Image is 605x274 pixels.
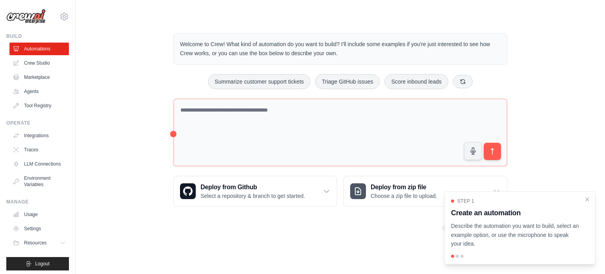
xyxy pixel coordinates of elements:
a: Crew Studio [9,57,69,69]
p: Describe the automation you want to build, select an example option, or use the microphone to spe... [451,222,579,248]
a: Tool Registry [9,99,69,112]
a: Integrations [9,129,69,142]
a: Traces [9,144,69,156]
a: Marketplace [9,71,69,84]
h3: Deploy from Github [200,183,305,192]
img: Logo [6,9,46,24]
button: Summarize customer support tickets [208,74,310,89]
span: Step 1 [457,198,474,204]
span: Logout [35,261,50,267]
a: Settings [9,222,69,235]
a: Environment Variables [9,172,69,191]
p: Select a repository & branch to get started. [200,192,305,200]
p: Choose a zip file to upload. [371,192,437,200]
p: Welcome to Crew! What kind of automation do you want to build? I'll include some examples if you'... [180,40,501,58]
h3: Create an automation [451,207,579,218]
iframe: Chat Widget [566,236,605,274]
a: Automations [9,43,69,55]
a: LLM Connections [9,158,69,170]
div: Build [6,33,69,39]
a: Agents [9,85,69,98]
button: Resources [9,237,69,249]
h3: Deploy from zip file [371,183,437,192]
button: Triage GitHub issues [315,74,380,89]
span: Resources [24,240,46,246]
a: Usage [9,208,69,221]
div: Operate [6,120,69,126]
button: Score inbound leads [384,74,448,89]
button: Logout [6,257,69,270]
button: Close walkthrough [584,196,590,203]
div: Manage [6,199,69,205]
